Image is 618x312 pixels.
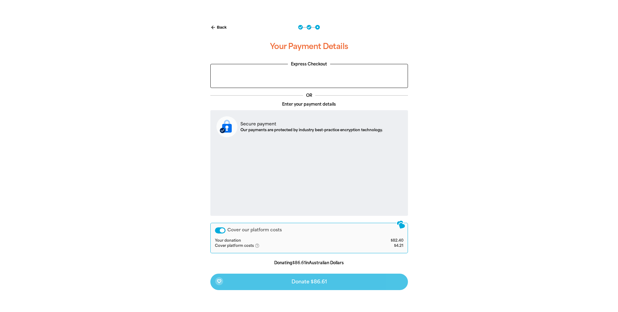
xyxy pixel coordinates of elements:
b: $86.61 [292,261,306,265]
td: $82.40 [362,238,403,243]
td: Cover platform costs [215,243,362,249]
iframe: PayPal-paypal [214,67,405,84]
p: Enter your payment details [210,101,408,107]
td: Your donation [215,238,362,243]
p: Donating in Australian Dollars [210,260,408,266]
p: OR [303,93,315,99]
p: Secure payment [240,121,383,127]
h3: Your Payment Details [210,37,408,56]
iframe: Secure payment input frame [215,142,403,211]
td: $4.21 [362,243,403,249]
button: Navigate to step 3 of 3 to enter your payment details [315,25,320,30]
button: Cover our platform costs [215,227,226,233]
i: help_outlined [255,243,264,248]
legend: Express Checkout [288,61,330,67]
button: Navigate to step 2 of 3 to enter your details [307,25,311,30]
i: arrow_back [210,25,216,30]
button: Navigate to step 1 of 3 to enter your donation amount [298,25,303,30]
p: Our payments are protected by industry best-practice encryption technology. [240,127,383,133]
button: Back [208,22,229,33]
